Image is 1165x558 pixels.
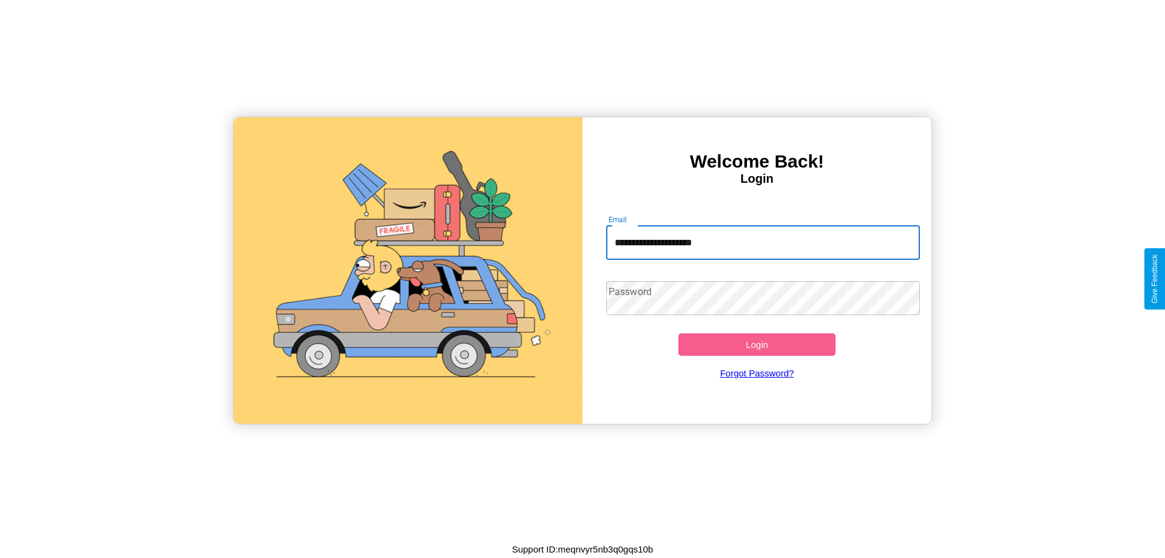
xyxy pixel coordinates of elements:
a: Forgot Password? [600,356,914,390]
button: Login [678,333,836,356]
div: Give Feedback [1150,254,1159,304]
h4: Login [582,172,931,186]
label: Email [609,214,627,225]
img: gif [234,117,582,424]
h3: Welcome Back! [582,151,931,172]
p: Support ID: meqnvyr5nb3q0gqs10b [512,541,653,557]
